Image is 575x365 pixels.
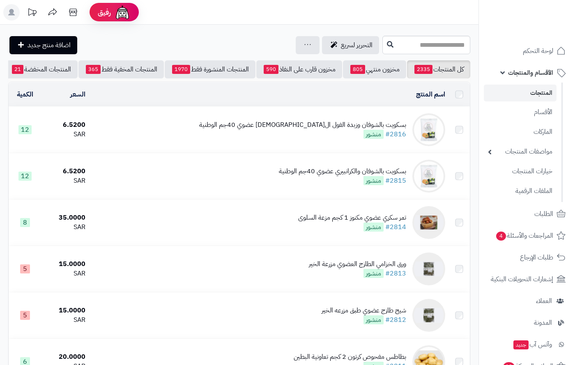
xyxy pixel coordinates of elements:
[412,160,445,193] img: بسكويت بالشوفان والكرانبيري عضوي 40جم الوطنية
[385,222,406,232] a: #2814
[520,252,553,263] span: طلبات الإرجاع
[484,85,557,101] a: المنتجات
[165,60,255,78] a: المنتجات المنشورة فقط1970
[484,335,570,354] a: وآتس آبجديد
[491,273,553,285] span: إشعارات التحويلات البنكية
[172,65,190,74] span: 1970
[412,299,445,332] img: شيح طازج عضوي طبق مزرعه الخير
[256,60,342,78] a: مخزون قارب على النفاذ590
[78,60,164,78] a: المنتجات المخفية فقط365
[534,208,553,220] span: الطلبات
[513,339,552,350] span: وآتس آب
[484,269,570,289] a: إشعارات التحويلات البنكية
[343,60,406,78] a: مخزون منتهي805
[407,60,470,78] a: كل المنتجات2335
[523,45,553,57] span: لوحة التحكم
[45,223,85,232] div: SAR
[484,182,557,200] a: الملفات الرقمية
[45,176,85,186] div: SAR
[114,4,131,21] img: ai-face.png
[508,67,553,78] span: الأقسام والمنتجات
[322,306,406,315] div: شيح طازج عضوي طبق مزرعه الخير
[363,315,384,324] span: منشور
[279,167,406,176] div: بسكويت بالشوفان والكرانبيري عضوي 40جم الوطنية
[22,4,42,23] a: تحديثات المنصة
[416,90,445,99] a: اسم المنتج
[28,40,71,50] span: اضافة منتج جديد
[12,65,23,74] span: 21
[484,313,570,333] a: المدونة
[45,130,85,139] div: SAR
[18,125,32,134] span: 12
[5,60,78,78] a: المنتجات المخفضة21
[45,306,85,315] div: 15.0000
[484,123,557,141] a: الماركات
[17,90,33,99] a: الكمية
[484,248,570,267] a: طلبات الإرجاع
[45,352,85,362] div: 20.0000
[412,206,445,239] img: تمر سكري عضوي مكنوز 1 كجم مزعة السلوى
[484,103,557,121] a: الأقسام
[341,40,373,50] span: التحرير لسريع
[18,172,32,181] span: 12
[363,130,384,139] span: منشور
[412,113,445,146] img: بسكويت بالشوفان وزبدة الفول السوداني عضوي 40جم الوطنية
[45,269,85,278] div: SAR
[534,317,552,328] span: المدونة
[98,7,111,17] span: رفيق
[20,311,30,320] span: 5
[496,232,506,241] span: 4
[484,204,570,224] a: الطلبات
[45,259,85,269] div: 15.0000
[298,213,406,223] div: تمر سكري عضوي مكنوز 1 كجم مزعة السلوى
[45,315,85,325] div: SAR
[309,259,406,269] div: ورق الخزامي الطازج العضوي مزرعة الخير
[45,167,85,176] div: 6.5200
[414,65,432,74] span: 2335
[513,340,529,349] span: جديد
[20,218,30,227] span: 8
[484,163,557,180] a: خيارات المنتجات
[385,176,406,186] a: #2815
[322,36,379,54] a: التحرير لسريع
[536,295,552,307] span: العملاء
[412,253,445,285] img: ورق الخزامي الطازج العضوي مزرعة الخير
[484,291,570,311] a: العملاء
[45,120,85,130] div: 6.5200
[264,65,278,74] span: 590
[484,226,570,246] a: المراجعات والأسئلة4
[45,213,85,223] div: 35.0000
[484,41,570,61] a: لوحة التحكم
[363,269,384,278] span: منشور
[9,36,77,54] a: اضافة منتج جديد
[20,264,30,273] span: 5
[495,230,553,241] span: المراجعات والأسئلة
[484,143,557,161] a: مواصفات المنتجات
[70,90,85,99] a: السعر
[363,176,384,185] span: منشور
[385,269,406,278] a: #2813
[86,65,101,74] span: 365
[385,129,406,139] a: #2816
[363,223,384,232] span: منشور
[294,352,406,362] div: بطاطس مفحوص كرتون 2 كجم تعاونية البطين
[199,120,406,130] div: بسكويت بالشوفان وزبدة الفول ال[DEMOGRAPHIC_DATA] عضوي 40جم الوطنية
[350,65,365,74] span: 805
[385,315,406,325] a: #2812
